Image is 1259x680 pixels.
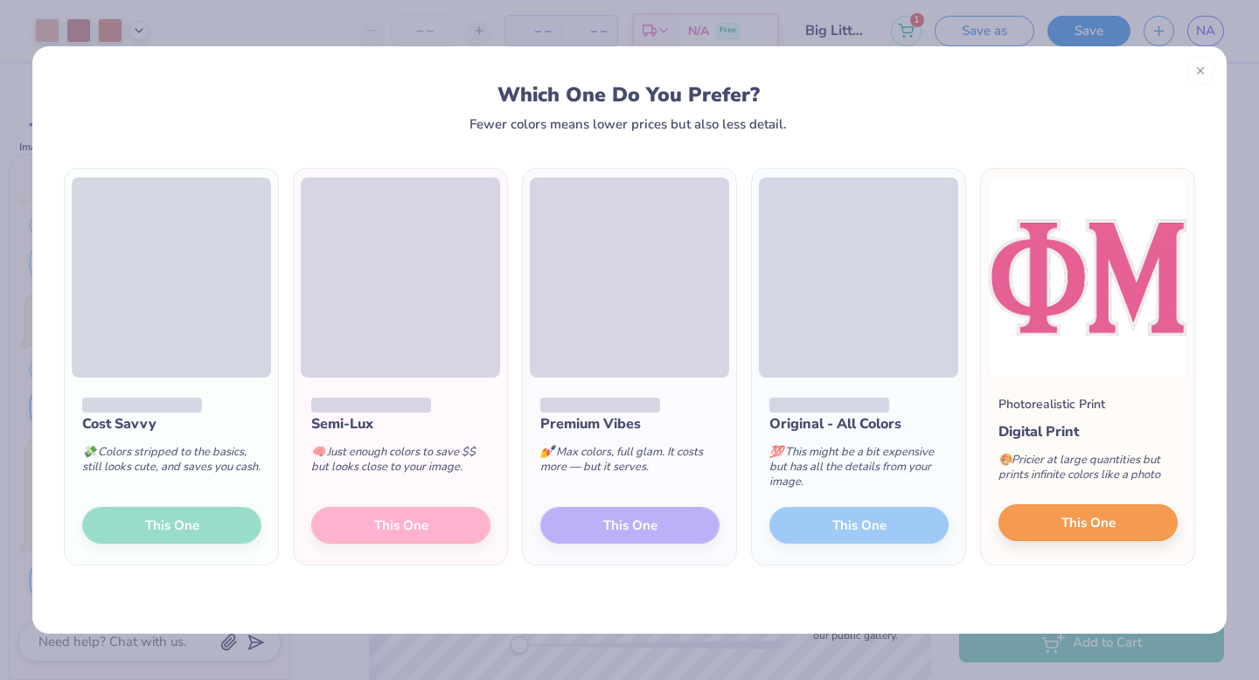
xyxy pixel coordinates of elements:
[82,413,261,434] div: Cost Savvy
[998,421,1178,442] div: Digital Print
[1061,513,1116,533] span: This One
[82,444,96,460] span: 💸
[769,444,783,460] span: 💯
[80,83,1178,107] div: Which One Do You Prefer?
[998,442,1178,500] div: Pricier at large quantities but prints infinite colors like a photo
[540,434,720,492] div: Max colors, full glam. It costs more — but it serves.
[988,177,1187,378] img: Photorealistic preview
[769,413,949,434] div: Original - All Colors
[998,395,1105,413] div: Photorealistic Print
[470,117,787,131] div: Fewer colors means lower prices but also less detail.
[998,452,1012,468] span: 🎨
[769,434,949,507] div: This might be a bit expensive but has all the details from your image.
[82,434,261,492] div: Colors stripped to the basics, still looks cute, and saves you cash.
[311,413,490,434] div: Semi-Lux
[311,434,490,492] div: Just enough colors to save $$ but looks close to your image.
[540,413,720,434] div: Premium Vibes
[998,504,1178,541] button: This One
[540,444,554,460] span: 💅
[311,444,325,460] span: 🧠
